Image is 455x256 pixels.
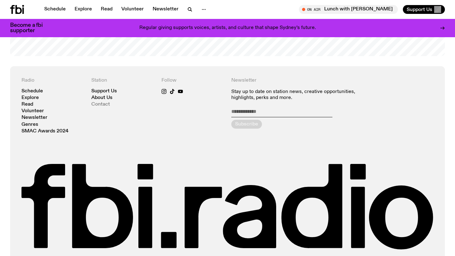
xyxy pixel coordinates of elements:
span: Support Us [407,7,432,12]
a: Schedule [40,5,70,14]
a: Read [21,102,33,107]
h4: Station [91,78,154,84]
a: Volunteer [21,109,44,113]
h3: Become a fbi supporter [10,23,51,33]
a: Explore [71,5,96,14]
a: Read [97,5,116,14]
h4: Newsletter [231,78,364,84]
p: Regular giving supports voices, artists, and culture that shape Sydney’s future. [139,25,316,31]
h4: Follow [161,78,224,84]
a: About Us [91,96,112,100]
a: Volunteer [118,5,148,14]
a: SMAC Awards 2024 [21,129,69,134]
p: Stay up to date on station news, creative opportunities, highlights, perks and more. [231,89,364,101]
button: On AirLunch with [PERSON_NAME] [299,5,398,14]
a: Contact [91,102,110,107]
h4: Radio [21,78,84,84]
a: Explore [21,96,39,100]
a: Schedule [21,89,43,94]
button: Support Us [403,5,445,14]
a: Support Us [91,89,117,94]
a: Newsletter [149,5,182,14]
a: Newsletter [21,115,47,120]
a: Genres [21,122,38,127]
button: Subscribe [231,120,262,129]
